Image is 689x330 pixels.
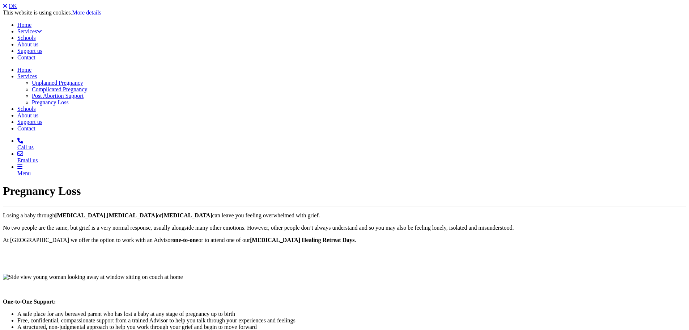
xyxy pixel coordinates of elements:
[17,170,686,177] div: Menu
[17,164,686,177] a: Menu
[17,28,42,34] a: Services
[17,317,686,324] li: Free, confidential, compassionate support from a trained Advisor to help you talk through your ex...
[17,144,686,151] div: Call us
[107,212,157,218] strong: [MEDICAL_DATA]
[17,67,31,73] a: Home
[17,48,42,54] a: Support us
[17,125,35,131] a: Contact
[17,138,686,151] a: Call us
[17,119,42,125] a: Support us
[32,86,87,92] a: Complicated Pregnancy
[173,237,199,243] strong: one-to-one
[32,93,84,99] a: Post Abortion Support
[17,151,686,164] a: Email us
[72,9,101,16] a: More details
[3,225,686,231] p: No two people are the same, but grief is a very normal response, usually alongside many other emo...
[3,9,686,16] div: This website is using cookies.
[17,35,36,41] a: Schools
[32,99,69,105] a: Pregnancy Loss
[3,298,56,305] strong: One-to-One Support:
[17,112,38,118] a: About us
[17,22,31,28] a: Home
[17,54,35,60] a: Contact
[3,237,686,243] p: At [GEOGRAPHIC_DATA] we offer the option to work with an Advisor or to attend one of our .
[17,73,37,79] a: Services
[17,157,686,164] div: Email us
[250,237,354,243] strong: [MEDICAL_DATA] Healing Retreat Days
[3,274,183,280] img: Side view young woman looking away at window sitting on couch at home
[17,41,38,47] a: About us
[32,80,83,86] a: Unplanned Pregnancy
[55,212,105,218] strong: [MEDICAL_DATA]
[3,212,686,219] p: Losing a baby through , or can leave you feeling overwhelmed with grief.
[17,106,36,112] a: Schools
[162,212,212,218] strong: [MEDICAL_DATA]
[17,311,686,317] li: A safe place for any bereaved parent who has lost a baby at any stage of pregnancy up to birth
[3,184,686,198] h1: Pregnancy Loss
[9,3,17,9] a: OK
